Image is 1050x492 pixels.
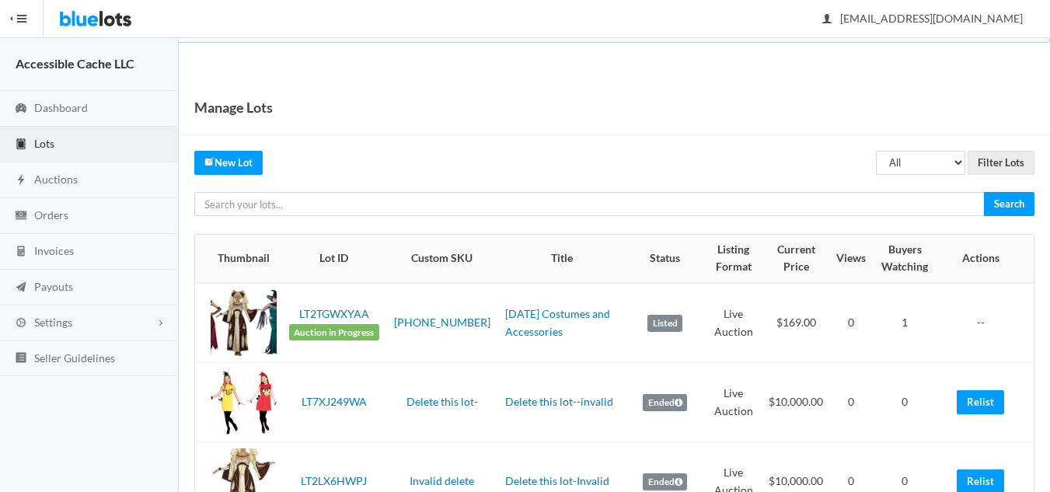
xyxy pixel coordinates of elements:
[299,307,369,320] a: LT2TGWXYAA
[16,56,134,71] strong: Accessible Cache LLC
[283,235,385,283] th: Lot ID
[34,316,72,329] span: Settings
[830,283,872,363] td: 0
[13,138,29,152] ion-icon: clipboard
[302,395,367,408] a: LT7XJ249WA
[625,235,705,283] th: Status
[13,281,29,295] ion-icon: paper plane
[505,395,613,408] a: Delete this lot--invalid
[705,235,762,283] th: Listing Format
[705,363,762,442] td: Live Auction
[984,192,1034,216] input: Search
[34,173,78,186] span: Auctions
[762,363,830,442] td: $10,000.00
[957,390,1004,414] a: Relist
[194,151,263,175] a: createNew Lot
[204,156,215,166] ion-icon: create
[289,324,379,341] span: Auction in Progress
[647,315,682,332] label: Listed
[194,96,273,119] h1: Manage Lots
[705,283,762,363] td: Live Auction
[34,244,74,257] span: Invoices
[968,151,1034,175] input: Filter Lots
[13,245,29,260] ion-icon: calculator
[410,474,474,487] a: Invalid delete
[937,283,1034,363] td: --
[823,12,1023,25] span: [EMAIL_ADDRESS][DOMAIN_NAME]
[819,12,835,27] ion-icon: person
[13,316,29,331] ion-icon: cog
[385,235,499,283] th: Custom SKU
[394,316,490,329] a: [PHONE_NUMBER]
[643,473,687,490] label: Ended
[643,394,687,411] label: Ended
[34,280,73,293] span: Payouts
[505,307,610,338] a: [DATE] Costumes and Accessories
[34,137,54,150] span: Lots
[830,363,872,442] td: 0
[872,363,937,442] td: 0
[34,208,68,222] span: Orders
[34,351,115,365] span: Seller Guidelines
[830,235,872,283] th: Views
[13,173,29,188] ion-icon: flash
[762,235,830,283] th: Current Price
[872,235,937,283] th: Buyers Watching
[301,474,367,487] a: LT2LX6HWPJ
[13,209,29,224] ion-icon: cash
[406,395,478,408] a: Delete this lot-
[505,474,609,487] a: Delete this lot-Invalid
[762,283,830,363] td: $169.00
[13,102,29,117] ion-icon: speedometer
[34,101,88,114] span: Dashboard
[499,235,626,283] th: Title
[194,192,985,216] input: Search your lots...
[872,283,937,363] td: 1
[195,235,283,283] th: Thumbnail
[13,351,29,366] ion-icon: list box
[937,235,1034,283] th: Actions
